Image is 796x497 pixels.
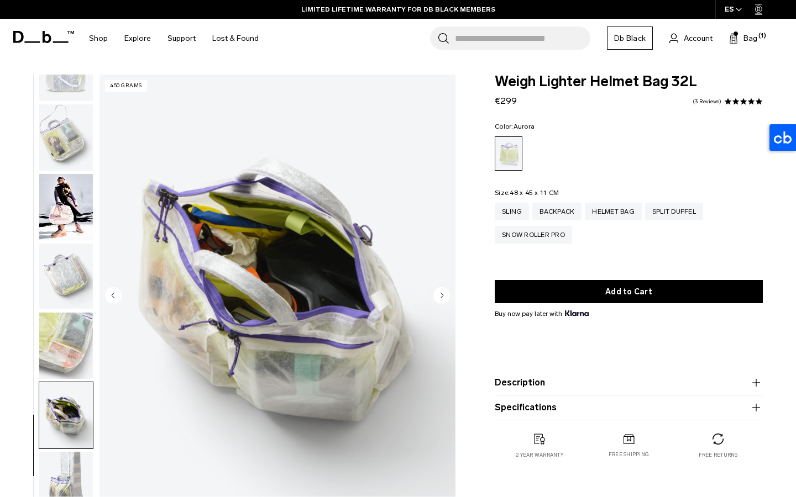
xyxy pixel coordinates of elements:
nav: Main Navigation [81,19,267,58]
span: €299 [495,96,517,106]
p: Free shipping [609,451,649,458]
p: 450 grams [105,80,147,92]
img: Weigh_Lighter_Helmet_Bag_32L_5.png [39,244,93,310]
button: Bag (1) [729,31,757,45]
legend: Size: [495,189,559,196]
button: Next slide [433,287,450,306]
span: 48 x 45 x 11 CM [510,189,559,197]
span: Bag [743,33,757,44]
button: Description [495,376,763,389]
span: Account [684,33,713,44]
a: Helmet Bag [585,203,642,220]
button: Weigh_Lighter_Helmet_Bag_32L_5.png [39,243,93,310]
a: Aurora [495,136,522,171]
span: (1) [758,31,766,41]
a: Split Duffel [645,203,703,220]
a: Explore [124,19,151,58]
span: Weigh Lighter Helmet Bag 32L [495,75,763,89]
a: Db Black [607,27,653,50]
button: Previous slide [105,287,122,306]
a: Account [669,31,713,45]
p: Free returns [699,451,738,459]
button: Specifications [495,401,763,414]
p: 2 year warranty [516,451,563,459]
img: Weigh_Lighter_Helmet_Bag_32L_4.png [39,104,93,171]
button: Add to Cart [495,280,763,303]
a: Sling [495,203,529,220]
a: Support [167,19,196,58]
a: Lost & Found [212,19,259,58]
a: Shop [89,19,108,58]
span: Aurora [514,123,535,130]
legend: Color: [495,123,535,130]
img: Weigh_Lighter_Helmet_Bag_32L_7.png [39,382,93,448]
button: Weigh_Lighter_Helmet_Bag_32L_6.png [39,312,93,379]
span: Buy now pay later with [495,309,589,319]
img: Weigh_Lighter_Helmet_Bag_32L_6.png [39,313,93,379]
button: Weigh Lighter Helmet Bag 32L Aurora [39,173,93,241]
img: {"height" => 20, "alt" => "Klarna"} [565,310,589,316]
a: LIMITED LIFETIME WARRANTY FOR DB BLACK MEMBERS [301,4,495,14]
a: 3 reviews [693,99,721,104]
a: Snow Roller Pro [495,226,572,244]
img: Weigh Lighter Helmet Bag 32L Aurora [39,174,93,240]
a: Backpack [532,203,582,220]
